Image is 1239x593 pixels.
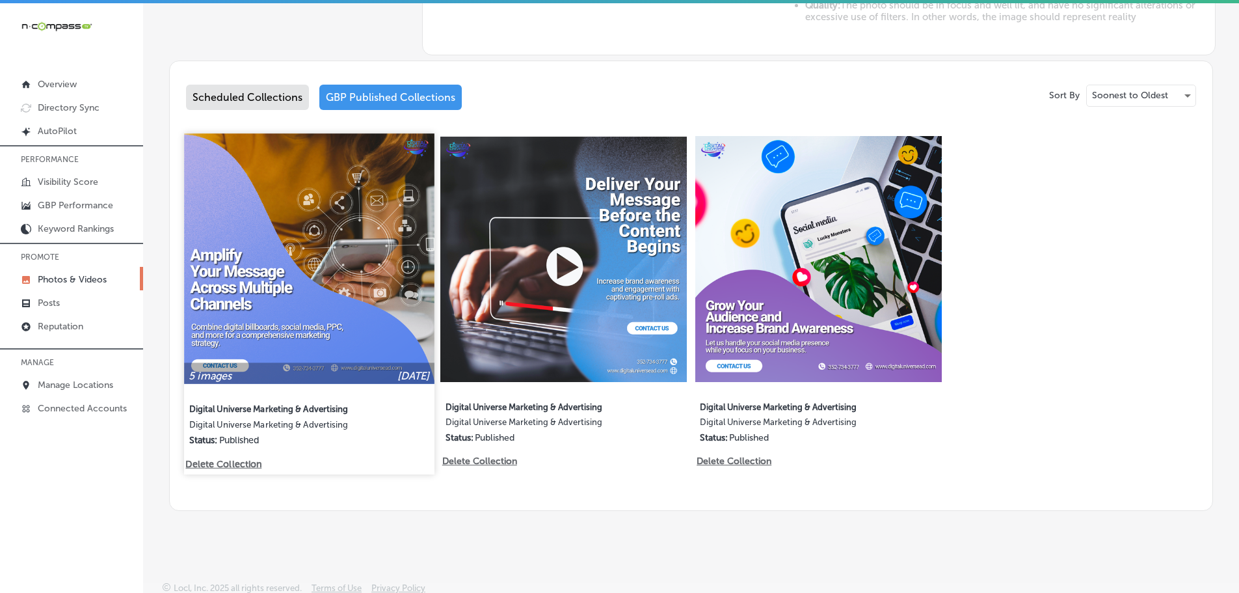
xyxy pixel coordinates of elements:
p: Directory Sync [38,102,100,113]
p: Overview [38,79,77,90]
label: Digital Universe Marketing & Advertising [189,419,378,434]
label: Digital Universe Marketing & Advertising [446,394,632,417]
p: Published [729,432,769,443]
p: Published [475,432,514,443]
p: Status: [700,432,728,443]
div: GBP Published Collections [319,85,462,110]
label: Digital Universe Marketing & Advertising [700,417,886,432]
p: Locl, Inc. 2025 all rights reserved. [174,583,302,593]
p: Keyword Rankings [38,223,114,234]
label: Digital Universe Marketing & Advertising [189,396,378,419]
p: Visibility Score [38,176,98,187]
label: Digital Universe Marketing & Advertising [700,394,886,417]
p: Status: [446,432,473,443]
p: [DATE] [397,369,430,381]
img: 660ab0bf-5cc7-4cb8-ba1c-48b5ae0f18e60NCTV_CLogo_TV_Black_-500x88.png [21,20,92,33]
p: AutoPilot [38,126,77,137]
p: Delete Collection [697,456,770,467]
p: Sort By [1049,90,1080,101]
div: Soonest to Oldest [1087,85,1195,106]
p: Soonest to Oldest [1092,89,1168,102]
img: Collection thumbnail [184,133,434,383]
p: 5 images [189,369,232,381]
p: Published [219,434,260,445]
p: Connected Accounts [38,403,127,414]
p: Delete Collection [185,458,260,469]
p: Status: [189,434,218,445]
p: Posts [38,297,60,309]
p: Manage Locations [38,379,113,391]
p: Photos & Videos [38,274,107,285]
img: Collection thumbnail [440,136,687,383]
img: Collection thumbnail [695,136,942,383]
label: Digital Universe Marketing & Advertising [446,417,632,432]
p: Reputation [38,321,83,332]
div: Scheduled Collections [186,85,309,110]
p: Delete Collection [442,456,516,467]
p: GBP Performance [38,200,113,211]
